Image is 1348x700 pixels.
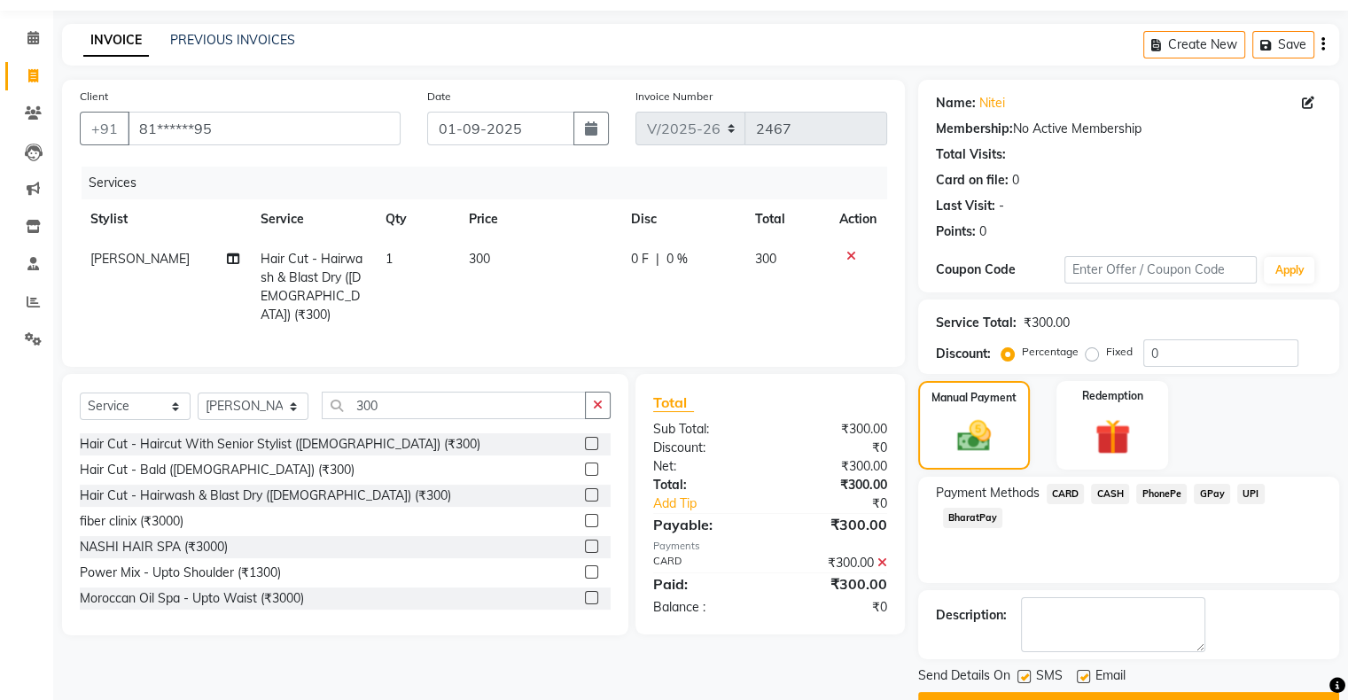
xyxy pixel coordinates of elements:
span: GPay [1194,484,1230,504]
span: Send Details On [918,666,1010,688]
input: Search or Scan [322,392,586,419]
a: Nitei [979,94,1005,113]
label: Client [80,89,108,105]
div: 0 [979,222,986,241]
div: Hair Cut - Hairwash & Blast Dry ([DEMOGRAPHIC_DATA]) (₹300) [80,486,451,505]
div: ₹300.00 [770,573,900,595]
div: Last Visit: [936,197,995,215]
label: Fixed [1106,344,1133,360]
div: ₹300.00 [770,514,900,535]
div: ₹0 [770,439,900,457]
div: Paid: [640,573,770,595]
span: 0 F [631,250,649,268]
th: Qty [375,199,458,239]
div: Moroccan Oil Spa - Upto Waist (₹3000) [80,589,304,608]
label: Date [427,89,451,105]
span: | [656,250,659,268]
span: UPI [1237,484,1265,504]
span: Hair Cut - Hairwash & Blast Dry ([DEMOGRAPHIC_DATA]) (₹300) [261,251,362,323]
button: Apply [1264,257,1314,284]
th: Total [744,199,829,239]
div: Hair Cut - Bald ([DEMOGRAPHIC_DATA]) (₹300) [80,461,355,479]
div: fiber clinix (₹3000) [80,512,183,531]
img: _gift.svg [1084,415,1142,459]
div: Power Mix - Upto Shoulder (₹1300) [80,564,281,582]
div: Discount: [640,439,770,457]
div: Membership: [936,120,1013,138]
span: PhonePe [1136,484,1187,504]
span: CASH [1091,484,1129,504]
input: Search by Name/Mobile/Email/Code [128,112,401,145]
div: Total Visits: [936,145,1006,164]
th: Stylist [80,199,250,239]
th: Price [458,199,620,239]
span: Total [653,393,694,412]
label: Manual Payment [931,390,1017,406]
div: ₹300.00 [770,420,900,439]
div: Total: [640,476,770,494]
div: ₹0 [791,494,900,513]
span: SMS [1036,666,1063,688]
div: CARD [640,554,770,572]
div: No Active Membership [936,120,1321,138]
span: [PERSON_NAME] [90,251,190,267]
span: 0 % [666,250,688,268]
div: Hair Cut - Haircut With Senior Stylist ([DEMOGRAPHIC_DATA]) (₹300) [80,435,480,454]
a: INVOICE [83,25,149,57]
div: Payable: [640,514,770,535]
span: 300 [755,251,776,267]
div: ₹300.00 [770,476,900,494]
div: ₹0 [770,598,900,617]
a: Add Tip [640,494,791,513]
div: ₹300.00 [770,554,900,572]
th: Disc [620,199,744,239]
a: PREVIOUS INVOICES [170,32,295,48]
button: +91 [80,112,129,145]
div: ₹300.00 [770,457,900,476]
label: Percentage [1022,344,1079,360]
label: Invoice Number [635,89,713,105]
span: Email [1095,666,1126,688]
button: Create New [1143,31,1245,58]
span: 300 [469,251,490,267]
div: NASHI HAIR SPA (₹3000) [80,538,228,556]
div: Points: [936,222,976,241]
th: Service [250,199,375,239]
span: BharatPay [943,508,1003,528]
span: CARD [1047,484,1085,504]
div: 0 [1012,171,1019,190]
div: Card on file: [936,171,1009,190]
span: Payment Methods [936,484,1040,502]
div: Service Total: [936,314,1017,332]
div: Name: [936,94,976,113]
th: Action [829,199,887,239]
div: - [999,197,1004,215]
div: Sub Total: [640,420,770,439]
div: Description: [936,606,1007,625]
div: ₹300.00 [1024,314,1070,332]
span: 1 [386,251,393,267]
div: Net: [640,457,770,476]
img: _cash.svg [947,416,1001,455]
label: Redemption [1082,388,1143,404]
div: Coupon Code [936,261,1064,279]
div: Discount: [936,345,991,363]
div: Payments [653,539,887,554]
div: Services [82,167,900,199]
button: Save [1252,31,1314,58]
input: Enter Offer / Coupon Code [1064,256,1258,284]
div: Balance : [640,598,770,617]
